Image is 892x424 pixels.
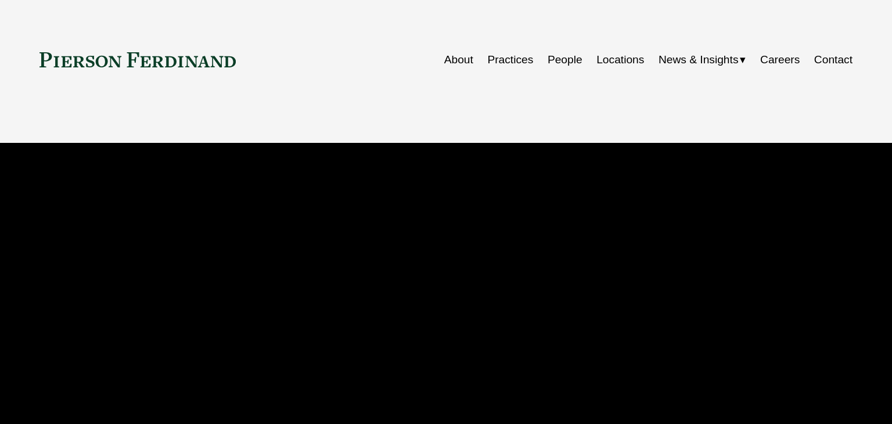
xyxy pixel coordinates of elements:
[596,49,644,71] a: Locations
[659,49,746,71] a: folder dropdown
[814,49,853,71] a: Contact
[659,50,739,70] span: News & Insights
[487,49,533,71] a: Practices
[548,49,582,71] a: People
[760,49,800,71] a: Careers
[444,49,473,71] a: About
